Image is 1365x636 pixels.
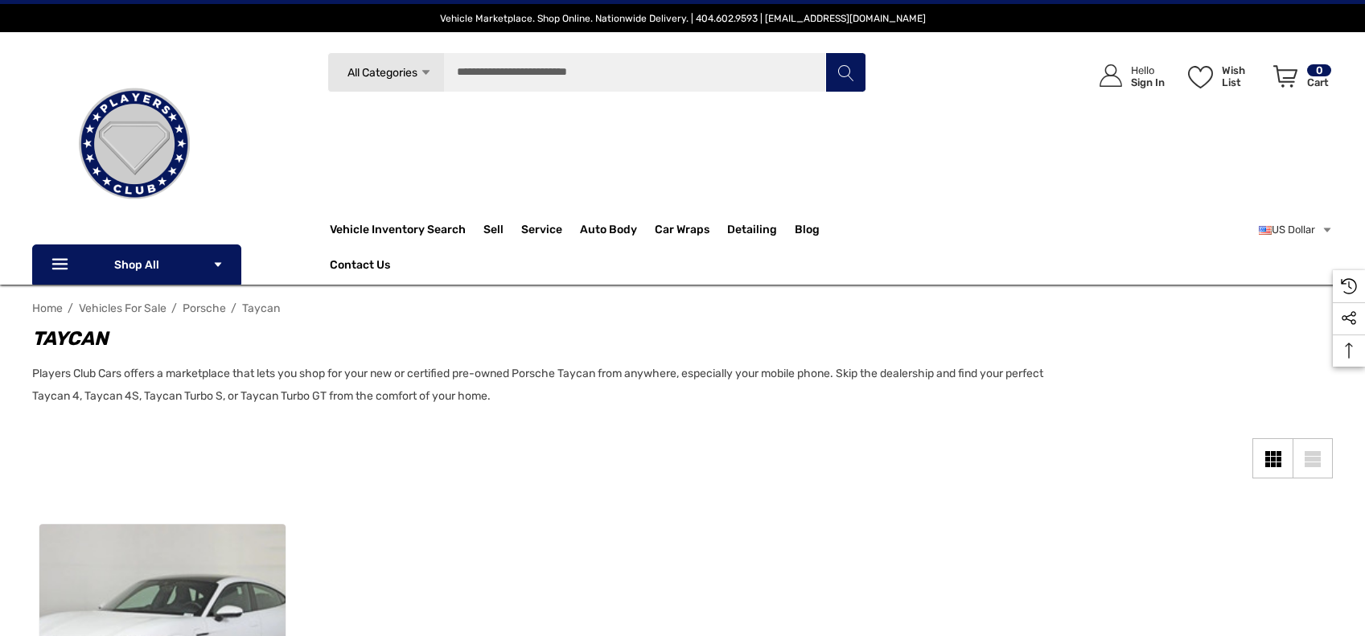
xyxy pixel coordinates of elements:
a: Sign in [1081,48,1173,104]
svg: Icon Arrow Down [212,259,224,270]
svg: Review Your Cart [1273,65,1297,88]
p: Cart [1307,76,1331,88]
svg: Top [1333,343,1365,359]
p: Players Club Cars offers a marketplace that lets you shop for your new or certified pre-owned Por... [32,363,1067,408]
p: 0 [1307,64,1331,76]
span: All Categories [347,66,417,80]
h1: Taycan [32,324,1067,353]
p: Sign In [1131,76,1165,88]
svg: Recently Viewed [1341,278,1357,294]
a: Cart with 0 items [1266,48,1333,111]
span: Auto Body [580,223,637,240]
a: Contact Us [330,258,390,276]
nav: Breadcrumb [32,294,1333,322]
a: USD [1259,214,1333,246]
span: Sell [483,223,504,240]
p: Wish List [1222,64,1264,88]
p: Shop All [32,244,241,285]
span: Service [521,223,562,240]
img: Players Club | Cars For Sale [54,64,215,224]
a: Porsche [183,302,226,315]
svg: Icon Line [50,256,74,274]
svg: Wish List [1188,66,1213,88]
a: Auto Body [580,214,655,246]
a: Vehicle Inventory Search [330,223,466,240]
svg: Icon Arrow Down [420,67,432,79]
a: List View [1293,438,1333,478]
span: Vehicle Marketplace. Shop Online. Nationwide Delivery. | 404.602.9593 | [EMAIL_ADDRESS][DOMAIN_NAME] [440,13,926,24]
a: Home [32,302,63,315]
a: Vehicles For Sale [79,302,167,315]
a: Detailing [727,214,795,246]
p: Hello [1131,64,1165,76]
a: All Categories Icon Arrow Down Icon Arrow Up [327,52,444,92]
button: Search [825,52,865,92]
a: Car Wraps [655,214,727,246]
a: Service [521,214,580,246]
a: Grid View [1252,438,1293,478]
span: Car Wraps [655,223,709,240]
a: Sell [483,214,521,246]
svg: Icon User Account [1100,64,1122,87]
a: Blog [795,223,820,240]
svg: Social Media [1341,310,1357,326]
a: Taycan [242,302,280,315]
a: Wish List Wish List [1181,48,1266,104]
span: Detailing [727,223,777,240]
